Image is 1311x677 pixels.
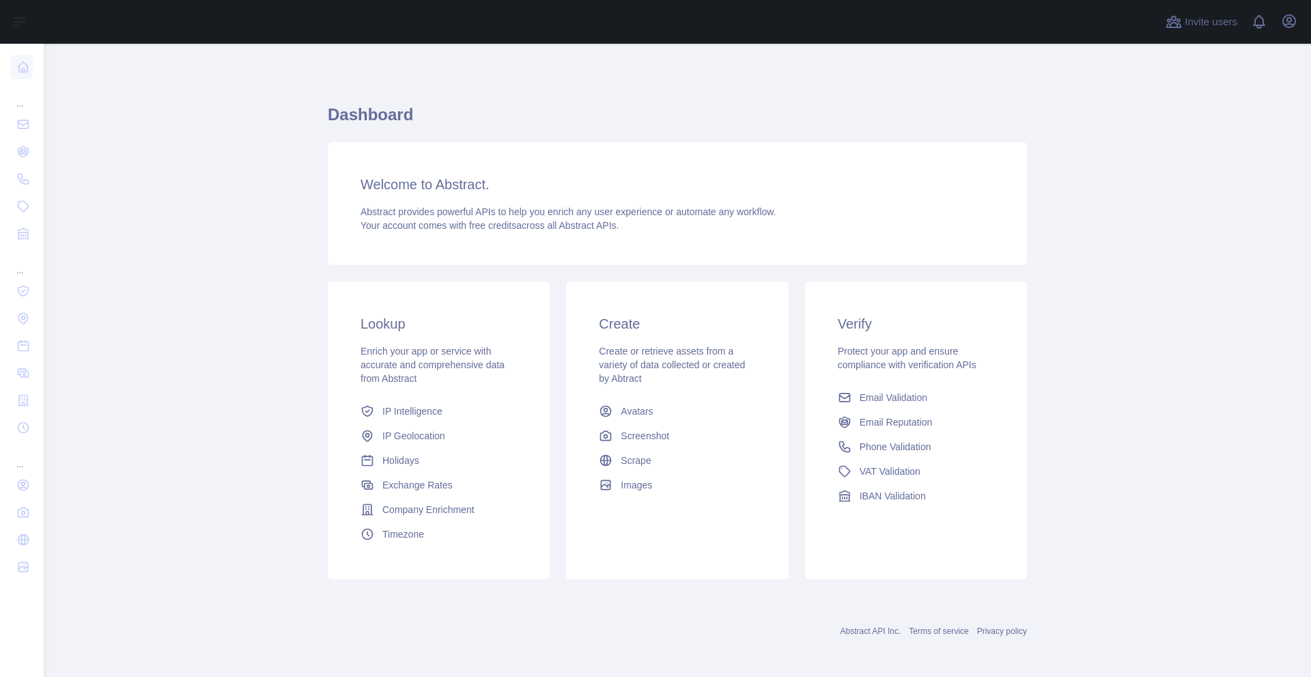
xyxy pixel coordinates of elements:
a: Terms of service [909,626,968,636]
a: Exchange Rates [355,473,522,497]
a: Screenshot [593,424,761,448]
span: Invite users [1185,14,1237,30]
a: Images [593,473,761,497]
div: ... [11,82,33,109]
span: free credits [469,220,516,231]
a: Phone Validation [832,434,1000,459]
span: Exchange Rates [382,478,453,492]
h3: Lookup [361,314,517,333]
a: Email Reputation [832,410,1000,434]
h3: Welcome to Abstract. [361,175,994,194]
a: Company Enrichment [355,497,522,522]
a: Scrape [593,448,761,473]
span: Scrape [621,454,651,467]
a: IP Intelligence [355,399,522,424]
a: Avatars [593,399,761,424]
span: Company Enrichment [382,503,475,516]
a: VAT Validation [832,459,1000,484]
a: Email Validation [832,385,1000,410]
span: Timezone [382,527,424,541]
a: Privacy policy [977,626,1027,636]
span: Screenshot [621,429,669,443]
a: Holidays [355,448,522,473]
span: Your account comes with across all Abstract APIs. [361,220,619,231]
h3: Verify [838,314,994,333]
span: Create or retrieve assets from a variety of data collected or created by Abtract [599,346,745,384]
span: Images [621,478,652,492]
div: ... [11,249,33,276]
span: Enrich your app or service with accurate and comprehensive data from Abstract [361,346,505,384]
h1: Dashboard [328,104,1027,137]
button: Invite users [1163,11,1240,33]
span: Abstract provides powerful APIs to help you enrich any user experience or automate any workflow. [361,206,776,217]
span: IBAN Validation [860,489,926,503]
span: Phone Validation [860,440,931,454]
span: VAT Validation [860,465,920,478]
a: Abstract API Inc. [841,626,901,636]
span: Email Reputation [860,415,933,429]
a: IP Geolocation [355,424,522,448]
div: ... [11,443,33,470]
span: Protect your app and ensure compliance with verification APIs [838,346,976,370]
h3: Create [599,314,755,333]
span: Avatars [621,404,653,418]
span: Holidays [382,454,419,467]
span: IP Geolocation [382,429,445,443]
span: IP Intelligence [382,404,442,418]
a: Timezone [355,522,522,547]
a: IBAN Validation [832,484,1000,508]
span: Email Validation [860,391,927,404]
